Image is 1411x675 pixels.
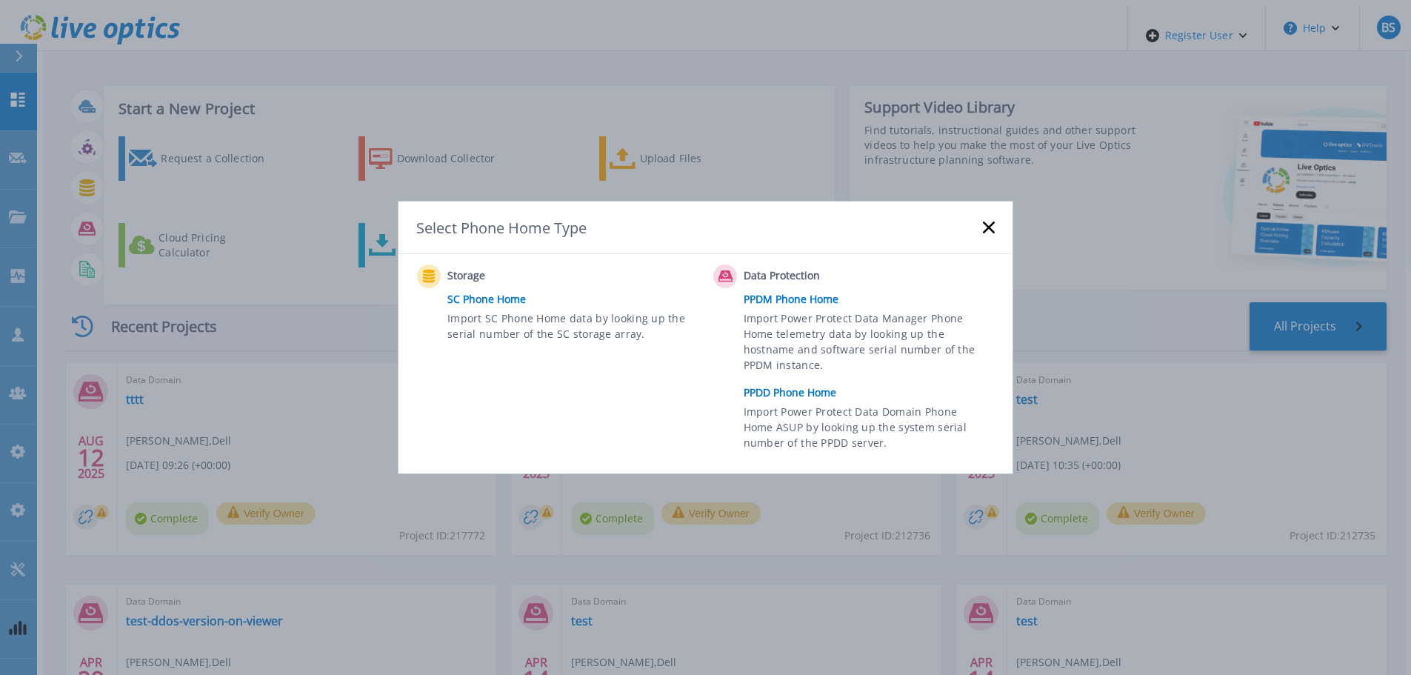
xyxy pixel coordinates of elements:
[447,310,694,345] span: Import SC Phone Home data by looking up the serial number of the SC storage array.
[744,267,891,285] span: Data Protection
[744,288,1002,310] a: PPDM Phone Home
[416,218,588,238] div: Select Phone Home Type
[447,267,595,285] span: Storage
[744,310,990,379] span: Import Power Protect Data Manager Phone Home telemetry data by looking up the hostname and softwa...
[744,382,1002,404] a: PPDD Phone Home
[744,404,990,455] span: Import Power Protect Data Domain Phone Home ASUP by looking up the system serial number of the PP...
[447,288,706,310] a: SC Phone Home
